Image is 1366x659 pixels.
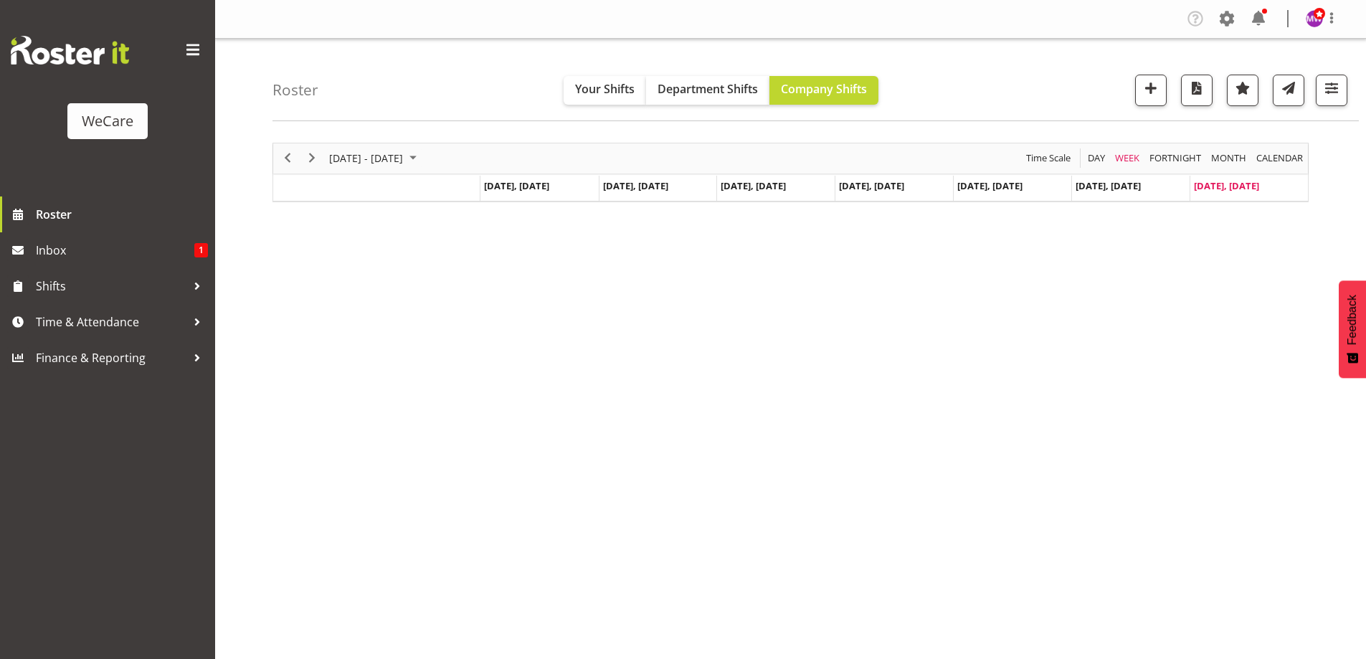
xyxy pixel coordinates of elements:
button: Timeline Day [1086,149,1108,167]
span: Your Shifts [575,81,635,97]
h4: Roster [272,82,318,98]
button: Timeline Month [1209,149,1249,167]
button: August 2025 [327,149,423,167]
button: Previous [278,149,298,167]
button: Month [1254,149,1306,167]
span: Shifts [36,275,186,297]
div: August 18 - 24, 2025 [324,143,425,174]
span: [DATE], [DATE] [484,179,549,192]
span: [DATE], [DATE] [1076,179,1141,192]
span: [DATE], [DATE] [721,179,786,192]
span: Time & Attendance [36,311,186,333]
span: Inbox [36,240,194,261]
button: Add a new shift [1135,75,1167,106]
button: Time Scale [1024,149,1073,167]
button: Download a PDF of the roster according to the set date range. [1181,75,1213,106]
button: Timeline Week [1113,149,1142,167]
span: Company Shifts [781,81,867,97]
div: Timeline Week of August 24, 2025 [272,143,1309,202]
button: Fortnight [1147,149,1204,167]
button: Highlight an important date within the roster. [1227,75,1258,106]
span: [DATE] - [DATE] [328,149,404,167]
button: Your Shifts [564,76,646,105]
button: Department Shifts [646,76,769,105]
span: Day [1086,149,1106,167]
button: Company Shifts [769,76,878,105]
div: previous period [275,143,300,174]
span: Week [1114,149,1141,167]
img: Rosterit website logo [11,36,129,65]
button: Send a list of all shifts for the selected filtered period to all rostered employees. [1273,75,1304,106]
button: Filter Shifts [1316,75,1347,106]
span: [DATE], [DATE] [603,179,668,192]
span: Finance & Reporting [36,347,186,369]
button: Next [303,149,322,167]
span: Fortnight [1148,149,1203,167]
span: Feedback [1346,295,1359,345]
img: management-we-care10447.jpg [1306,10,1323,27]
span: 1 [194,243,208,257]
div: next period [300,143,324,174]
div: WeCare [82,110,133,132]
span: [DATE], [DATE] [839,179,904,192]
span: [DATE], [DATE] [1194,179,1259,192]
span: [DATE], [DATE] [957,179,1023,192]
span: Department Shifts [658,81,758,97]
button: Feedback - Show survey [1339,280,1366,378]
span: Roster [36,204,208,225]
span: Time Scale [1025,149,1072,167]
span: Month [1210,149,1248,167]
span: calendar [1255,149,1304,167]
